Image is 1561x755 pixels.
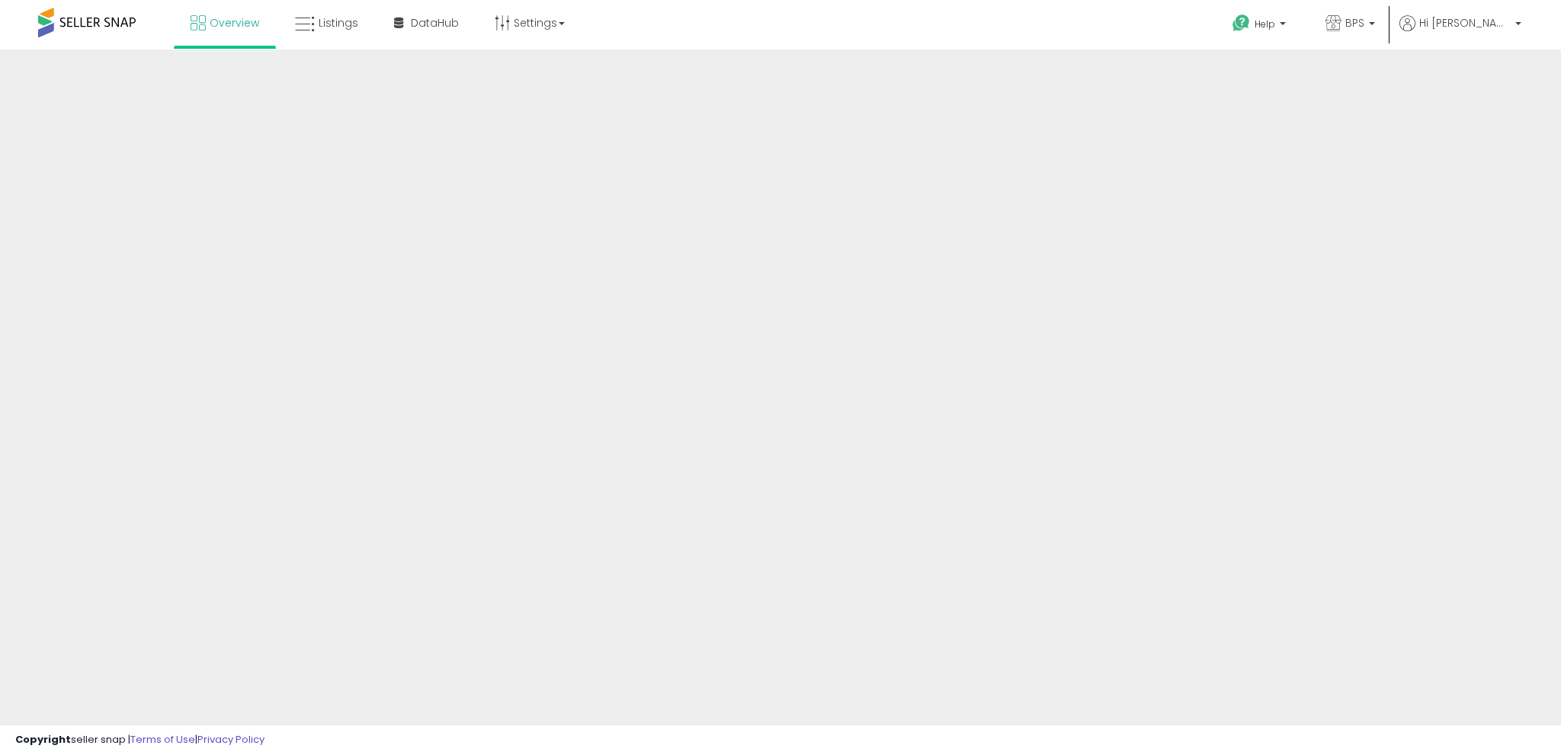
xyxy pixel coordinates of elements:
[319,15,358,30] span: Listings
[411,15,459,30] span: DataHub
[1220,2,1301,50] a: Help
[1345,15,1364,30] span: BPS
[1419,15,1511,30] span: Hi [PERSON_NAME]
[1232,14,1251,33] i: Get Help
[1255,18,1275,30] span: Help
[1399,15,1521,50] a: Hi [PERSON_NAME]
[210,15,259,30] span: Overview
